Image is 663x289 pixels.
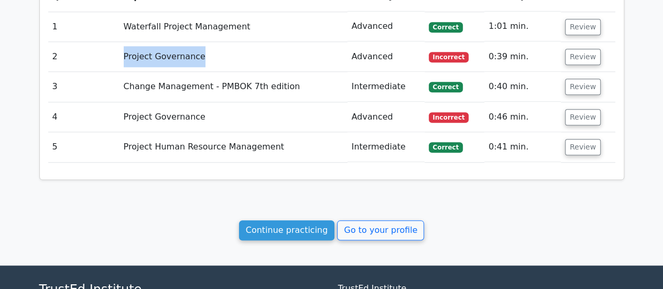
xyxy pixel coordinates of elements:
[429,142,463,153] span: Correct
[347,42,425,72] td: Advanced
[347,132,425,162] td: Intermediate
[565,49,601,65] button: Review
[347,102,425,132] td: Advanced
[484,12,561,41] td: 1:01 min.
[347,12,425,41] td: Advanced
[48,102,119,132] td: 4
[565,139,601,155] button: Review
[429,52,469,62] span: Incorrect
[484,102,561,132] td: 0:46 min.
[119,12,347,41] td: Waterfall Project Management
[347,72,425,102] td: Intermediate
[565,79,601,95] button: Review
[48,132,119,162] td: 5
[119,132,347,162] td: Project Human Resource Management
[239,220,335,240] a: Continue practicing
[48,72,119,102] td: 3
[337,220,424,240] a: Go to your profile
[48,12,119,41] td: 1
[119,72,347,102] td: Change Management - PMBOK 7th edition
[484,42,561,72] td: 0:39 min.
[565,19,601,35] button: Review
[429,112,469,123] span: Incorrect
[484,72,561,102] td: 0:40 min.
[429,22,463,33] span: Correct
[119,42,347,72] td: Project Governance
[48,42,119,72] td: 2
[119,102,347,132] td: Project Governance
[429,82,463,92] span: Correct
[484,132,561,162] td: 0:41 min.
[565,109,601,125] button: Review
